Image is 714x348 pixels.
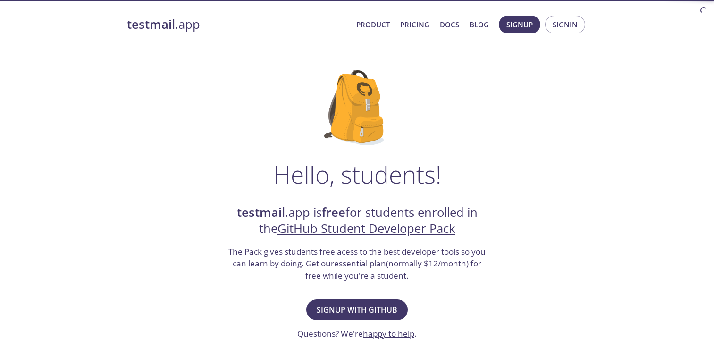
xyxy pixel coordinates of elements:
a: Pricing [400,18,429,31]
span: Signup with GitHub [317,303,397,316]
strong: free [322,204,345,221]
button: Signup [499,16,540,33]
h3: The Pack gives students free acess to the best developer tools so you can learn by doing. Get our... [227,246,487,282]
button: Signin [545,16,585,33]
button: Signup with GitHub [306,299,408,320]
h3: Questions? We're . [297,328,417,340]
a: GitHub Student Developer Pack [277,220,455,237]
span: Signup [506,18,533,31]
img: github-student-backpack.png [324,70,390,145]
strong: testmail [127,16,175,33]
a: Blog [470,18,489,31]
a: happy to help [363,328,414,339]
a: Docs [440,18,459,31]
a: essential plan [334,258,386,269]
h2: .app is for students enrolled in the [227,205,487,237]
strong: testmail [237,204,285,221]
span: Signin [553,18,578,31]
a: testmail.app [127,17,349,33]
a: Product [356,18,390,31]
h1: Hello, students! [273,160,441,189]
